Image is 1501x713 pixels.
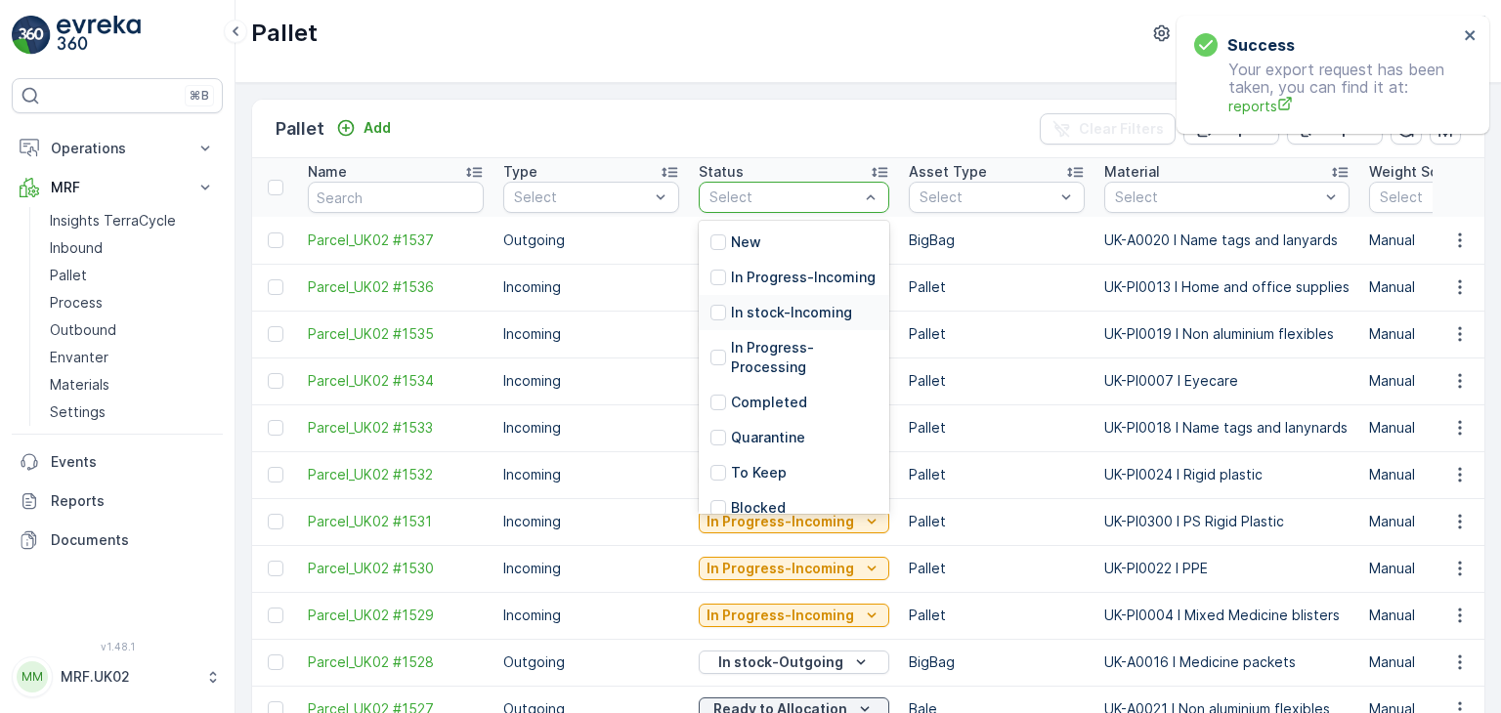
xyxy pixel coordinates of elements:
a: Reports [12,482,223,521]
td: UK-A0020 I Name tags and lanyards [1094,217,1359,264]
span: Parcel_UK02 #1529 [308,606,484,625]
td: UK-PI0024 I Rigid plastic [1094,451,1359,498]
a: Outbound [42,316,223,344]
p: In Progress-Processing [731,338,878,377]
p: Materials [50,375,109,395]
td: Incoming [493,545,689,592]
img: logo [12,16,51,55]
a: Insights TerraCycle [42,207,223,234]
p: Your export request has been taken, you can find it at: [1194,61,1458,116]
a: Pallet [42,262,223,289]
p: Status [699,162,744,182]
p: Weight Source [1369,162,1469,182]
span: Parcel_UK02 #1532 [308,465,484,484]
div: Toggle Row Selected [268,279,283,295]
p: Select [709,188,859,207]
p: Pallet [276,115,324,143]
td: Incoming [493,498,689,545]
p: Pallet [50,266,87,285]
td: Pallet [899,264,1094,311]
p: MRF.UK02 [61,667,195,687]
p: To Keep [731,463,787,482]
td: Incoming [493,451,689,498]
a: Materials [42,371,223,398]
div: Toggle Row Selected [268,326,283,342]
p: Settings [50,402,106,422]
p: Select [920,188,1054,207]
a: Parcel_UK02 #1534 [308,371,484,391]
td: BigBag [899,217,1094,264]
img: logo_light-DOdMpM7g.png [57,16,141,55]
td: Pallet [899,451,1094,498]
p: Blocked [731,498,786,518]
p: Envanter [50,348,108,367]
p: In Progress-Incoming [707,606,854,625]
div: Toggle Row Selected [268,561,283,576]
td: Pallet [899,498,1094,545]
td: Incoming [493,311,689,357]
td: UK-PI0013 I Home and office supplies [1094,264,1359,311]
button: In Progress-Incoming [699,510,889,533]
a: Documents [12,521,223,560]
p: Process [50,293,103,313]
span: Parcel_UK02 #1530 [308,559,484,578]
p: Clear Filters [1079,119,1164,139]
a: reports [1228,96,1458,116]
span: Parcel_UK02 #1528 [308,652,484,672]
p: Operations [51,139,184,158]
p: Reports [51,491,215,511]
button: In Progress-Incoming [699,604,889,627]
a: Events [12,442,223,482]
td: Outgoing [493,217,689,264]
div: MM [17,661,48,692]
a: Parcel_UK02 #1535 [308,324,484,344]
button: Add [328,116,399,140]
div: Toggle Row Selected [268,373,283,389]
a: Process [42,289,223,316]
div: Toggle Row Selected [268,608,283,623]
td: Pallet [899,404,1094,451]
td: Pallet [899,357,1094,404]
p: Select [514,188,649,207]
p: Pallet [251,18,318,49]
td: UK-A0016 I Medicine packets [1094,639,1359,686]
a: Parcel_UK02 #1531 [308,512,484,531]
p: ⌘B [190,88,209,104]
td: Incoming [493,357,689,404]
a: Parcel_UK02 #1536 [308,277,484,297]
p: Completed [731,393,807,412]
button: MMMRF.UK02 [12,656,223,697]
p: Add [364,118,391,138]
p: In Progress-Incoming [731,268,876,287]
a: Settings [42,398,223,426]
td: UK-PI0300 I PS Rigid Plastic [1094,498,1359,545]
p: In stock-Incoming [731,303,852,322]
button: MRF [12,168,223,207]
p: Insights TerraCycle [50,211,176,231]
p: Events [51,452,215,472]
a: Parcel_UK02 #1537 [308,231,484,250]
td: UK-PI0022 I PPE [1094,545,1359,592]
div: Toggle Row Selected [268,232,283,248]
button: In stock-Outgoing [699,650,889,674]
p: MRF [51,178,184,197]
td: Incoming [493,592,689,639]
td: Pallet [899,545,1094,592]
button: close [1464,27,1478,46]
td: Pallet [899,311,1094,357]
a: Inbound [42,234,223,262]
p: In stock-Outgoing [718,652,843,672]
a: Parcel_UK02 #1533 [308,418,484,438]
input: Search [308,182,484,213]
p: Asset Type [909,162,987,182]
span: v 1.48.1 [12,641,223,652]
td: Incoming [493,404,689,451]
p: Quarantine [731,428,805,447]
p: Documents [51,530,215,550]
p: New [731,232,761,252]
